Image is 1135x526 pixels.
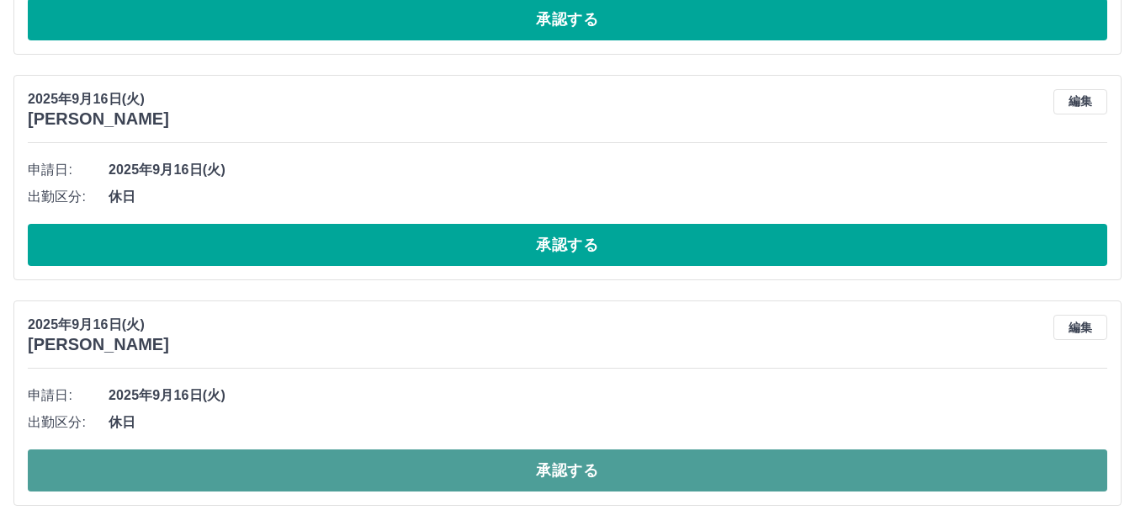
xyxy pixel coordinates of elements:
h3: [PERSON_NAME] [28,335,169,354]
span: 申請日: [28,160,109,180]
p: 2025年9月16日(火) [28,315,169,335]
span: 2025年9月16日(火) [109,385,1107,406]
button: 編集 [1053,315,1107,340]
span: 出勤区分: [28,187,109,207]
p: 2025年9月16日(火) [28,89,169,109]
button: 編集 [1053,89,1107,114]
button: 承認する [28,224,1107,266]
span: 申請日: [28,385,109,406]
h3: [PERSON_NAME] [28,109,169,129]
span: 出勤区分: [28,412,109,433]
span: 休日 [109,187,1107,207]
button: 承認する [28,449,1107,491]
span: 2025年9月16日(火) [109,160,1107,180]
span: 休日 [109,412,1107,433]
